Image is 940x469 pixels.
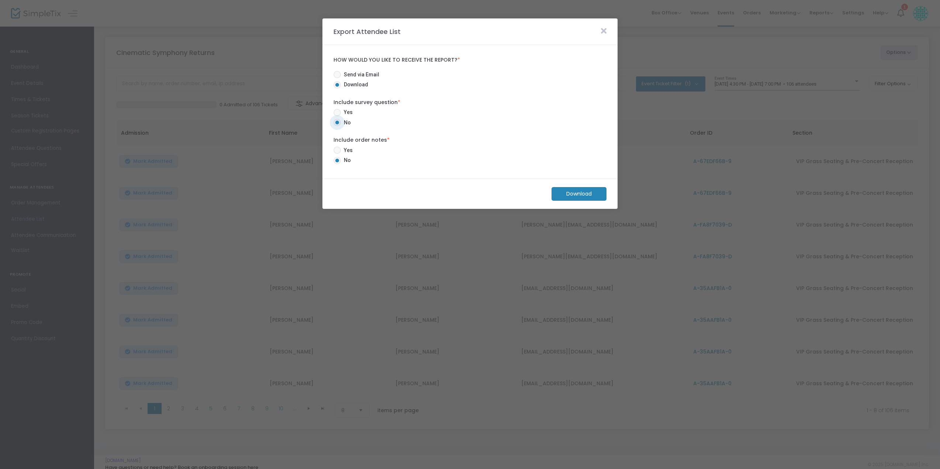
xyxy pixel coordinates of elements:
span: Download [341,81,368,89]
m-panel-header: Export Attendee List [322,18,618,45]
span: Yes [341,146,353,154]
span: Send via Email [341,71,379,79]
label: Include order notes [334,136,606,144]
label: How would you like to receive the report? [334,57,606,63]
span: Yes [341,108,353,116]
span: No [341,119,351,127]
m-button: Download [552,187,606,201]
label: Include survey question [334,99,606,106]
span: No [341,156,351,164]
m-panel-title: Export Attendee List [330,27,404,37]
